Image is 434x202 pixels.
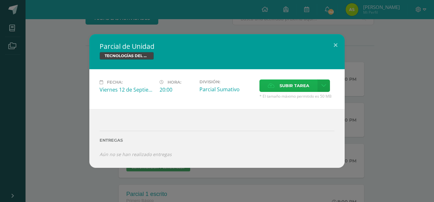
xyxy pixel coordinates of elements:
label: Entregas [100,138,334,143]
i: Aún no se han realizado entregas [100,151,172,157]
div: 20:00 [160,86,194,93]
span: Fecha: [107,80,123,85]
label: División: [199,79,254,84]
div: Parcial Sumativo [199,86,254,93]
button: Close (Esc) [326,34,345,56]
div: Viernes 12 de Septiembre [100,86,154,93]
span: TECNOLOGÍAS DEL APRENDIZAJE Y LA COMUNICACIÓN [100,52,154,60]
h2: Parcial de Unidad [100,42,334,51]
span: Subir tarea [280,80,309,92]
span: Hora: [168,80,181,85]
span: * El tamaño máximo permitido es 50 MB [259,94,334,99]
